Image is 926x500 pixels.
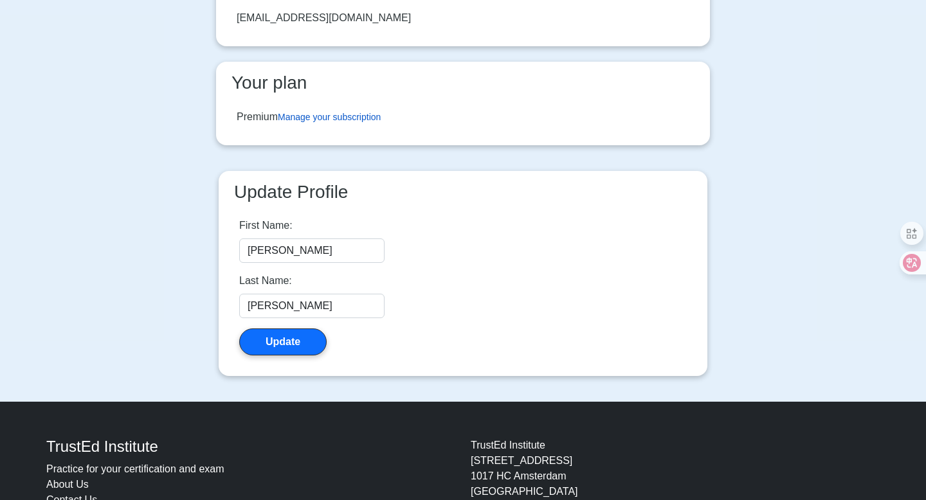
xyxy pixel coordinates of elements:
[46,479,89,490] a: About Us
[237,109,381,125] div: Premium
[229,181,697,203] h3: Update Profile
[237,10,411,26] div: [EMAIL_ADDRESS][DOMAIN_NAME]
[278,112,381,122] a: Manage your subscription
[239,328,327,355] button: Update
[226,72,700,94] h3: Your plan
[239,218,293,233] label: First Name:
[46,438,455,456] h4: TrustEd Institute
[46,463,224,474] a: Practice for your certification and exam
[239,273,292,289] label: Last Name:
